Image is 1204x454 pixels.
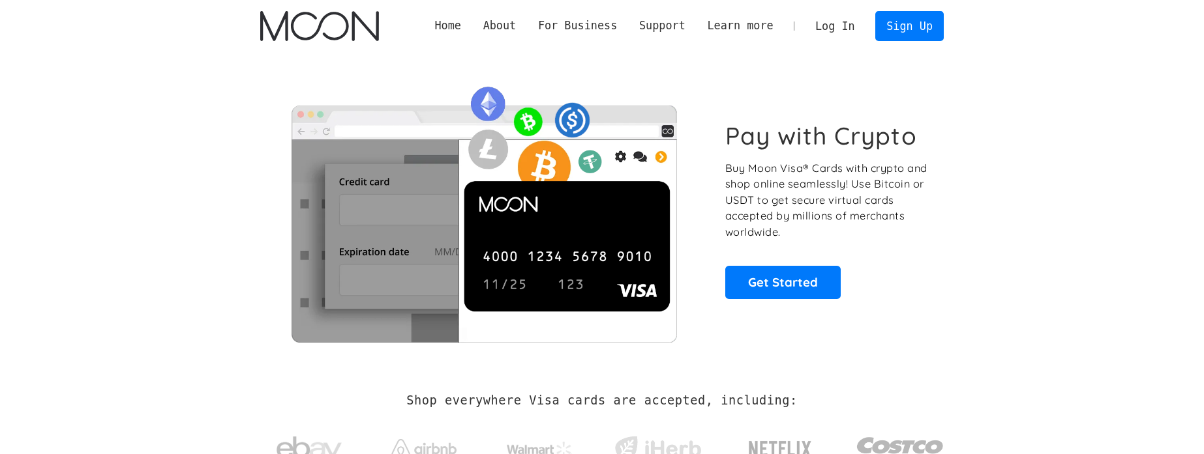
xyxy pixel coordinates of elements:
[707,18,773,34] div: Learn more
[875,11,943,40] a: Sign Up
[260,11,378,41] img: Moon Logo
[260,78,707,342] img: Moon Cards let you spend your crypto anywhere Visa is accepted.
[639,18,685,34] div: Support
[483,18,517,34] div: About
[472,18,527,34] div: About
[260,11,378,41] a: home
[725,266,841,298] a: Get Started
[527,18,628,34] div: For Business
[628,18,696,34] div: Support
[697,18,785,34] div: Learn more
[725,160,929,240] p: Buy Moon Visa® Cards with crypto and shop online seamlessly! Use Bitcoin or USDT to get secure vi...
[406,393,797,408] h2: Shop everywhere Visa cards are accepted, including:
[804,12,865,40] a: Log In
[538,18,617,34] div: For Business
[725,121,917,150] h1: Pay with Crypto
[424,18,472,34] a: Home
